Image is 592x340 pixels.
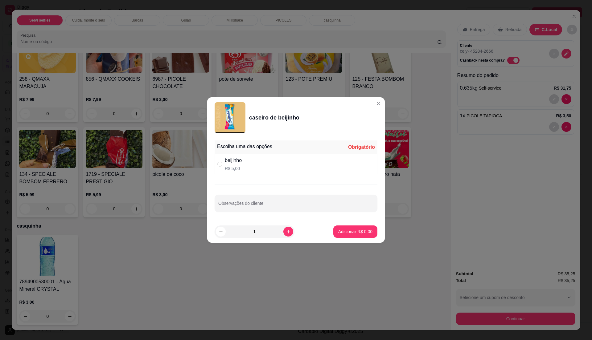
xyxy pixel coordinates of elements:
div: caseiro de beijinho [249,113,299,122]
button: Adicionar R$ 0,00 [333,225,377,238]
button: decrease-product-quantity [216,227,226,237]
button: Close [374,99,384,108]
button: increase-product-quantity [283,227,293,237]
img: product-image [215,102,245,133]
input: Observações do cliente [218,203,374,209]
p: R$ 5,00 [225,165,242,172]
div: beijinho [225,157,242,164]
div: Escolha uma das opções [217,143,272,150]
div: Obrigatório [348,144,375,151]
p: Adicionar R$ 0,00 [338,229,372,235]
